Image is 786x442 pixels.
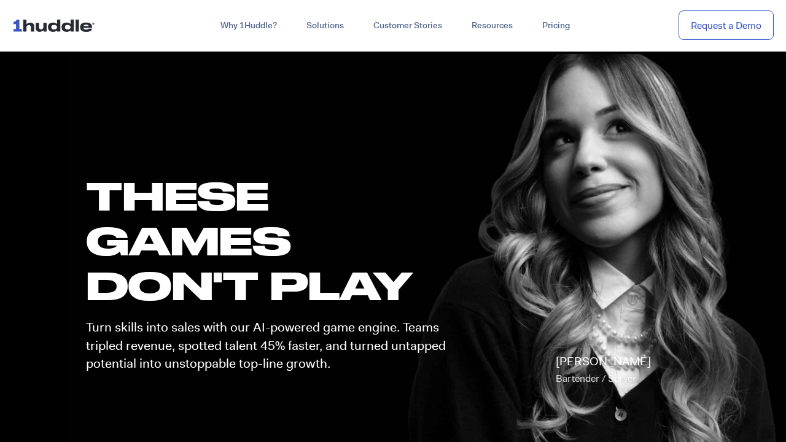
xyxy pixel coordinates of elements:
[457,15,527,37] a: Resources
[12,14,100,37] img: ...
[359,15,457,37] a: Customer Stories
[206,15,292,37] a: Why 1Huddle?
[292,15,359,37] a: Solutions
[679,10,774,41] a: Request a Demo
[556,353,651,387] p: [PERSON_NAME]
[86,319,457,373] p: Turn skills into sales with our AI-powered game engine. Teams tripled revenue, spotted talent 45%...
[556,372,636,385] span: Bartender / Server
[86,173,457,308] h1: these GAMES DON'T PLAY
[527,15,585,37] a: Pricing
